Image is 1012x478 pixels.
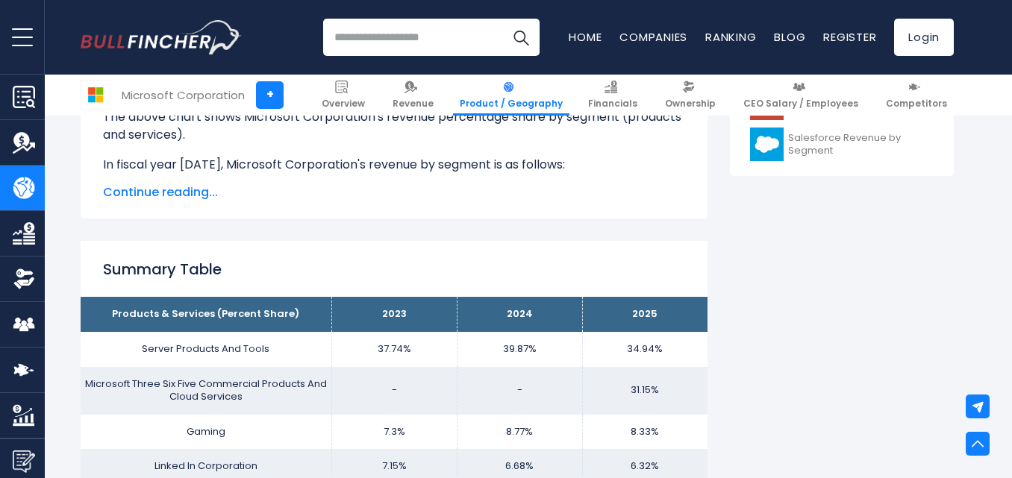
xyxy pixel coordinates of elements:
td: 39.87% [457,332,582,367]
span: Continue reading... [103,183,685,201]
a: Companies [619,29,687,45]
th: 2025 [582,297,708,332]
div: Microsoft Corporation [122,87,245,104]
td: 8.77% [457,415,582,450]
td: Gaming [81,415,331,450]
a: Go to homepage [81,20,241,54]
td: 34.94% [582,332,708,367]
a: Login [894,19,954,56]
td: 7.3% [331,415,457,450]
span: Financials [588,98,637,110]
a: Product / Geography [453,75,569,116]
td: 8.33% [582,415,708,450]
a: Home [569,29,602,45]
span: Salesforce Revenue by Segment [788,132,934,157]
img: Ownership [13,268,35,290]
a: Revenue [386,75,440,116]
a: Salesforce Revenue by Segment [741,124,943,165]
span: Revenue [393,98,434,110]
img: MSFT logo [81,81,110,109]
span: Overview [322,98,365,110]
th: 2024 [457,297,582,332]
td: - [331,367,457,415]
a: Ownership [658,75,722,116]
p: The above chart shows Microsoft Corporation's revenue percentage share by segment (products and s... [103,108,685,144]
a: Ranking [705,29,756,45]
span: Product / Geography [460,98,563,110]
a: Blog [774,29,805,45]
td: Server Products And Tools [81,332,331,367]
img: CRM logo [750,128,784,161]
h2: Summary Table [103,258,685,280]
img: Bullfincher logo [81,20,242,54]
th: 2023 [331,297,457,332]
a: + [256,81,284,109]
td: - [457,367,582,415]
a: Financials [581,75,644,116]
button: Search [502,19,540,56]
td: 37.74% [331,332,457,367]
span: Competitors [886,98,947,110]
p: In fiscal year [DATE], Microsoft Corporation's revenue by segment is as follows: [103,156,685,174]
a: Overview [315,75,372,116]
th: Products & Services (Percent Share) [81,297,331,332]
span: Oracle Corporation Revenue by Segment [788,91,934,116]
td: Microsoft Three Six Five Commercial Products And Cloud Services [81,367,331,415]
td: 31.15% [582,367,708,415]
a: Register [823,29,876,45]
span: Ownership [665,98,716,110]
a: CEO Salary / Employees [737,75,865,116]
span: CEO Salary / Employees [743,98,858,110]
a: Competitors [879,75,954,116]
